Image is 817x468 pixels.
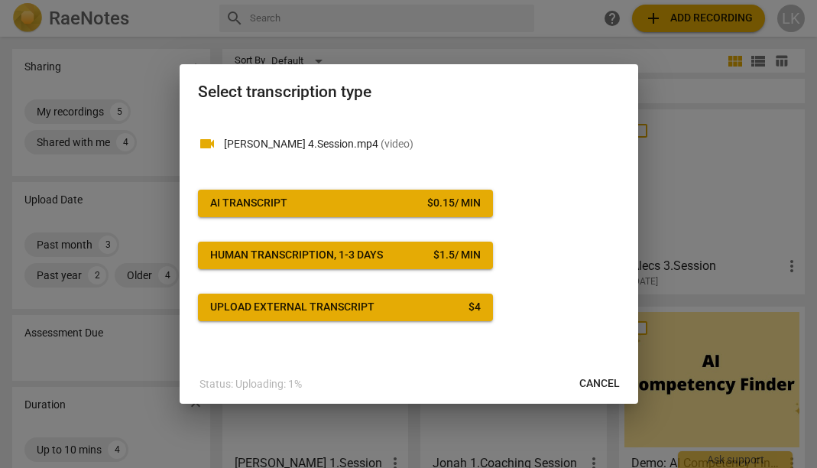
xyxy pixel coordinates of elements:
[198,242,493,269] button: Human transcription, 1-3 days$1.5/ min
[210,248,383,263] div: Human transcription, 1-3 days
[468,300,481,315] div: $ 4
[210,196,287,211] div: AI Transcript
[567,370,632,398] button: Cancel
[433,248,481,263] div: $ 1.5 / min
[198,83,620,102] h2: Select transcription type
[198,135,216,153] span: videocam
[224,136,620,152] p: Reid 4.Session.mp4(video)
[198,294,493,321] button: Upload external transcript$4
[199,376,302,392] p: Status: Uploading: 1%
[381,138,413,150] span: ( video )
[579,376,620,392] span: Cancel
[198,190,493,217] button: AI Transcript$0.15/ min
[427,196,481,211] div: $ 0.15 / min
[210,300,374,315] div: Upload external transcript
